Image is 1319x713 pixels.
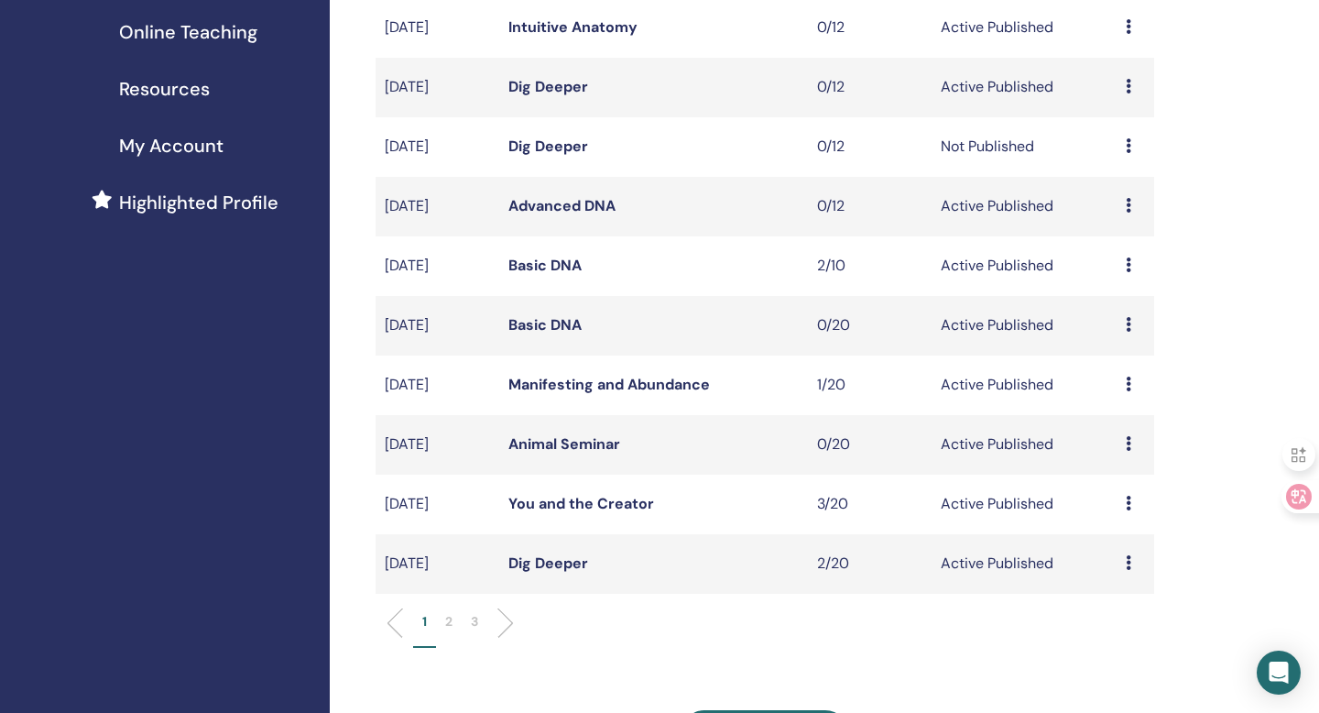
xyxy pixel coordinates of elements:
td: Active Published [932,58,1117,117]
td: 0/12 [808,177,932,236]
td: [DATE] [376,475,499,534]
span: Resources [119,75,210,103]
a: Dig Deeper [508,77,588,96]
p: 3 [471,612,478,631]
p: 2 [445,612,452,631]
span: My Account [119,132,223,159]
td: 3/20 [808,475,932,534]
td: [DATE] [376,117,499,177]
td: 2/10 [808,236,932,296]
td: [DATE] [376,415,499,475]
a: Advanced DNA [508,196,616,215]
td: Active Published [932,296,1117,356]
a: Intuitive Anatomy [508,17,638,37]
a: Dig Deeper [508,554,588,573]
td: Active Published [932,534,1117,594]
a: You and the Creator [508,494,654,513]
td: [DATE] [376,236,499,296]
a: Manifesting and Abundance [508,375,710,394]
td: [DATE] [376,534,499,594]
span: Online Teaching [119,18,257,46]
td: [DATE] [376,177,499,236]
td: [DATE] [376,296,499,356]
td: 0/20 [808,296,932,356]
td: 0/20 [808,415,932,475]
td: 0/12 [808,58,932,117]
td: Not Published [932,117,1117,177]
td: Active Published [932,236,1117,296]
td: Active Published [932,415,1117,475]
td: [DATE] [376,58,499,117]
a: Basic DNA [508,315,582,335]
td: Active Published [932,356,1117,415]
a: Dig Deeper [508,137,588,156]
td: 0/12 [808,117,932,177]
div: Open Intercom Messenger [1257,651,1301,695]
td: 1/20 [808,356,932,415]
span: Highlighted Profile [119,189,278,216]
p: 1 [422,612,427,631]
td: Active Published [932,177,1117,236]
td: [DATE] [376,356,499,415]
a: Animal Seminar [508,434,620,454]
td: 2/20 [808,534,932,594]
td: Active Published [932,475,1117,534]
a: Basic DNA [508,256,582,275]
